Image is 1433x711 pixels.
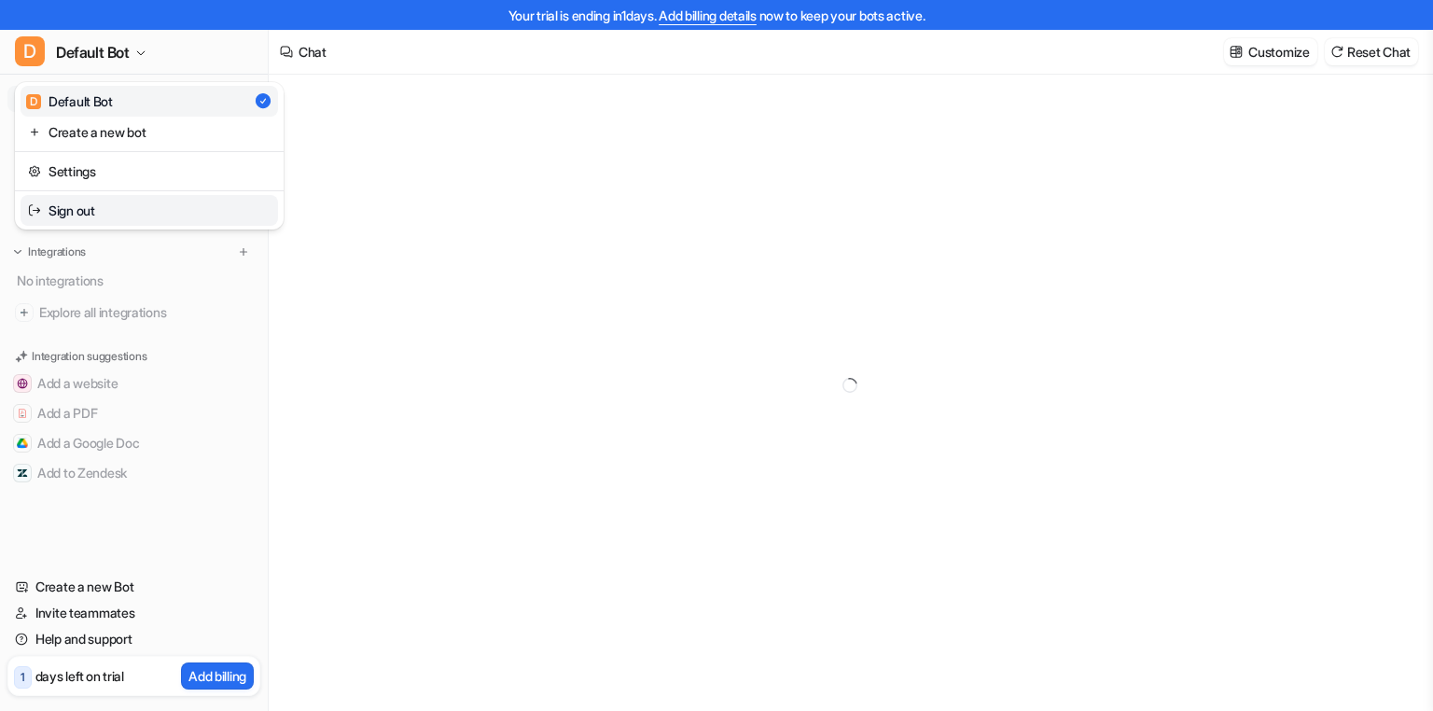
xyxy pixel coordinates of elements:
img: reset [28,201,41,220]
a: Create a new bot [21,117,278,147]
a: Settings [21,156,278,187]
div: DDefault Bot [15,82,284,230]
a: Sign out [21,195,278,226]
span: Default Bot [56,39,130,65]
img: reset [28,161,41,181]
span: D [26,94,41,109]
img: reset [28,122,41,142]
span: D [15,36,45,66]
div: Default Bot [26,91,113,111]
